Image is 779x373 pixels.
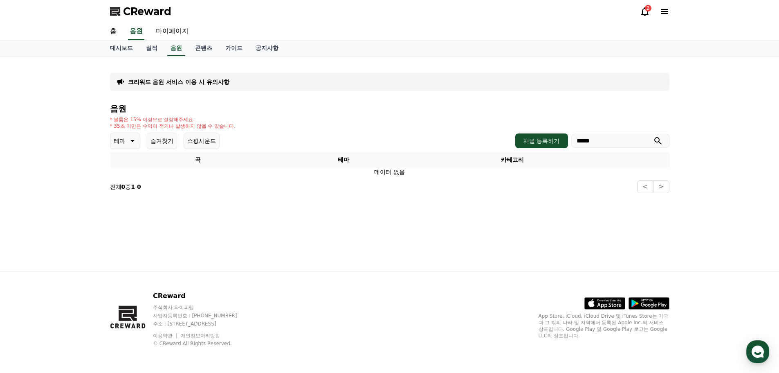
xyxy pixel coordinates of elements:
[54,260,106,280] a: 대화
[137,183,141,190] strong: 0
[153,312,253,319] p: 사업자등록번호 : [PHONE_NUMBER]
[637,180,653,193] button: <
[153,304,253,311] p: 주식회사 와이피랩
[515,133,568,148] button: 채널 등록하기
[139,41,164,56] a: 실적
[153,291,253,301] p: CReward
[110,183,141,191] p: 전체 중 -
[640,7,650,16] a: 2
[121,183,126,190] strong: 0
[147,133,177,149] button: 즐겨찾기
[219,41,249,56] a: 가이드
[103,41,139,56] a: 대시보드
[110,133,140,149] button: 테마
[128,78,229,86] a: 크리워드 음원 서비스 이용 시 유의사항
[103,23,123,40] a: 홈
[653,180,669,193] button: >
[110,116,236,123] p: * 볼륨은 15% 이상으로 설정해주세요.
[189,41,219,56] a: 콘텐츠
[110,152,286,167] th: 곡
[106,260,157,280] a: 설정
[128,23,144,40] a: 음원
[75,272,85,279] span: 대화
[184,133,220,149] button: 쇼핑사운드
[401,152,624,167] th: 카테고리
[2,260,54,280] a: 홈
[153,321,253,327] p: 주소 : [STREET_ADDRESS]
[110,104,669,113] h4: 음원
[123,5,171,18] span: CReward
[114,135,125,147] p: 테마
[153,340,253,347] p: © CReward All Rights Reserved.
[153,333,179,339] a: 이용약관
[26,272,31,278] span: 홈
[110,123,236,129] p: * 35초 미만은 수익이 적거나 발생하지 않을 수 있습니다.
[286,152,401,167] th: 테마
[149,23,195,40] a: 마이페이지
[167,41,185,56] a: 음원
[645,5,651,11] div: 2
[110,5,171,18] a: CReward
[131,183,135,190] strong: 1
[181,333,220,339] a: 개인정보처리방침
[110,167,669,177] td: 데이터 없음
[249,41,285,56] a: 공지사항
[539,313,669,339] p: App Store, iCloud, iCloud Drive 및 iTunes Store는 미국과 그 밖의 나라 및 지역에서 등록된 Apple Inc.의 서비스 상표입니다. Goo...
[126,272,136,278] span: 설정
